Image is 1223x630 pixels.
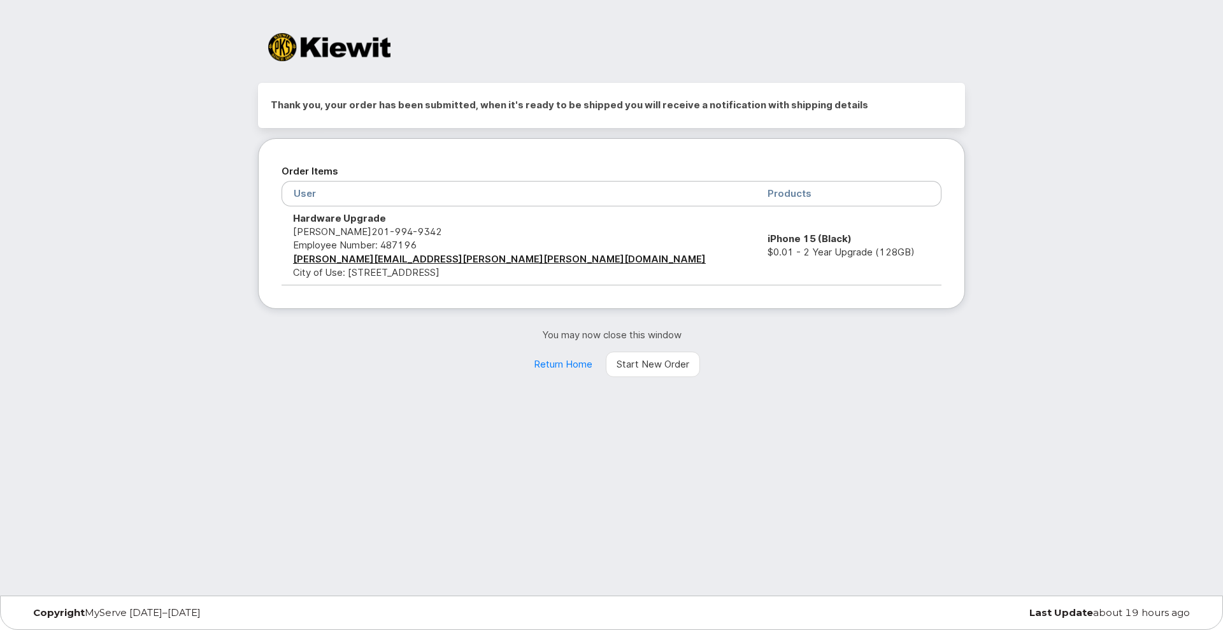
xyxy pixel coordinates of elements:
[768,233,852,245] strong: iPhone 15 (Black)
[258,328,965,341] p: You may now close this window
[293,239,417,251] span: Employee Number: 487196
[413,226,442,238] span: 9342
[282,206,756,285] td: [PERSON_NAME] City of Use: [STREET_ADDRESS]
[756,181,941,206] th: Products
[371,226,442,238] span: 201
[282,181,756,206] th: User
[808,608,1199,618] div: about 19 hours ago
[606,352,700,377] a: Start New Order
[271,96,952,115] h2: Thank you, your order has been submitted, when it's ready to be shipped you will receive a notifi...
[293,212,386,224] strong: Hardware Upgrade
[33,606,85,619] strong: Copyright
[268,33,390,61] img: Kiewit Corporation
[1029,606,1093,619] strong: Last Update
[293,253,706,265] a: [PERSON_NAME][EMAIL_ADDRESS][PERSON_NAME][PERSON_NAME][DOMAIN_NAME]
[282,162,941,181] h2: Order Items
[390,226,413,238] span: 994
[523,352,603,377] a: Return Home
[24,608,415,618] div: MyServe [DATE]–[DATE]
[756,206,941,285] td: $0.01 - 2 Year Upgrade (128GB)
